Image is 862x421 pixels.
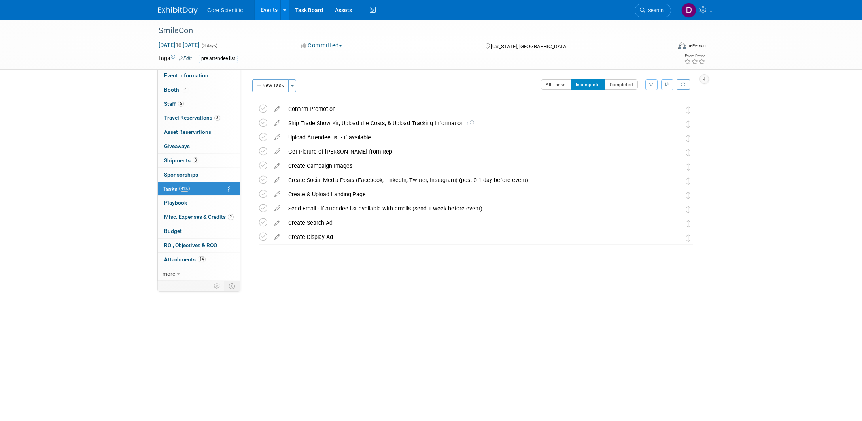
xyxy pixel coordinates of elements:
span: Staff [164,101,184,107]
a: Booth [158,83,240,97]
img: Megan Murray [669,233,679,243]
img: Megan Murray [669,190,679,200]
div: Create Search Ad [284,216,653,229]
img: Danielle Wiesemann [681,3,696,18]
a: Search [635,4,671,17]
span: Sponsorships [164,171,198,178]
a: Misc. Expenses & Credits2 [158,210,240,224]
img: Format-Inperson.png [678,42,686,49]
span: 14 [198,256,206,262]
a: Asset Reservations [158,125,240,139]
span: 2 [228,214,234,220]
button: Completed [605,79,638,90]
i: Move task [686,206,690,213]
a: edit [270,219,284,226]
a: Edit [179,56,192,61]
div: Create Social Media Posts (Facebook, LinkedIn, Twitter, Instagram) (post 0-1 day before event) [284,173,653,187]
span: Booth [164,86,188,93]
span: to [175,42,183,48]
a: edit [270,120,284,127]
img: Megan Murray [669,218,679,229]
div: pre attendee list [199,55,238,63]
span: 1 [464,121,474,126]
span: 3 [214,115,220,121]
span: Attachments [164,256,206,263]
a: Giveaways [158,139,240,153]
span: ROI, Objectives & ROO [164,242,217,248]
a: edit [270,233,284,241]
i: Move task [686,149,690,156]
span: Budget [164,228,182,234]
a: edit [270,191,284,198]
a: Travel Reservations3 [158,111,240,125]
a: Tasks41% [158,182,240,196]
span: Event Information [164,72,208,79]
span: Asset Reservations [164,129,211,135]
div: Ship Trade Show Kit, Upload the Costs, & Upload Tracking Information [284,117,653,130]
span: Misc. Expenses & Credits [164,214,234,220]
td: Personalize Event Tab Strip [210,281,224,291]
img: Megan Murray [669,204,679,214]
img: Rachel Wolff [669,133,679,143]
div: Create Display Ad [284,230,653,244]
a: edit [270,134,284,141]
span: [US_STATE], [GEOGRAPHIC_DATA] [491,43,567,49]
i: Move task [686,135,690,142]
a: edit [270,205,284,212]
div: Event Rating [684,54,705,58]
img: Alissa Schlosser [669,105,679,115]
div: Get Picture of [PERSON_NAME] from Rep [284,145,653,158]
span: Core Scientific [207,7,243,13]
i: Move task [686,177,690,185]
span: 41% [179,186,190,192]
span: 5 [178,101,184,107]
i: Booth reservation complete [183,87,187,92]
td: Toggle Event Tabs [224,281,240,291]
a: Staff5 [158,97,240,111]
div: Create Campaign Images [284,159,653,173]
a: edit [270,177,284,184]
i: Move task [686,220,690,227]
button: All Tasks [541,79,571,90]
span: [DATE] [DATE] [158,41,200,49]
img: Rachel Wolff [669,147,679,158]
button: Committed [298,41,345,50]
div: Create & Upload Landing Page [284,188,653,201]
div: Upload Attendee list - if available [284,131,653,144]
span: Giveaways [164,143,190,149]
div: In-Person [687,43,706,49]
i: Move task [686,106,690,114]
div: Confirm Promotion [284,102,653,116]
a: Budget [158,224,240,238]
a: edit [270,162,284,169]
a: Sponsorships [158,168,240,182]
a: Playbook [158,196,240,210]
span: 3 [193,157,198,163]
span: more [163,271,175,277]
span: Tasks [163,186,190,192]
button: Incomplete [571,79,605,90]
a: Event Information [158,69,240,83]
span: (3 days) [201,43,217,48]
div: Send Email - if attendee list available with emails (send 1 week before event) [284,202,653,215]
i: Move task [686,163,690,171]
i: Move task [686,234,690,242]
span: Playbook [164,199,187,206]
i: Move task [686,192,690,199]
img: Megan Murray [669,176,679,186]
a: Refresh [677,79,690,90]
a: Shipments3 [158,154,240,167]
button: New Task [252,79,289,92]
a: ROI, Objectives & ROO [158,239,240,252]
span: Shipments [164,157,198,164]
img: ExhibitDay [158,7,198,15]
a: edit [270,148,284,155]
img: Shipping Team [669,119,679,129]
img: Megan Murray [669,162,679,172]
span: Search [645,8,664,13]
td: Tags [158,54,192,63]
i: Move task [686,120,690,128]
a: edit [270,105,284,113]
div: Event Format [624,41,706,53]
div: SmileCon [156,24,659,38]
